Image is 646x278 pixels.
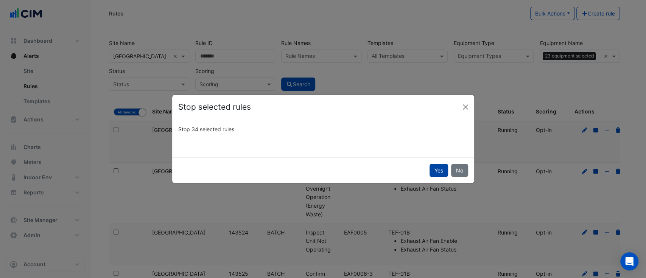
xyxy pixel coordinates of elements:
button: Yes [430,164,448,177]
div: Open Intercom Messenger [620,252,638,270]
h4: Stop selected rules [178,101,251,113]
div: Stop 34 selected rules [174,125,473,133]
button: No [451,164,468,177]
button: Close [460,101,471,113]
